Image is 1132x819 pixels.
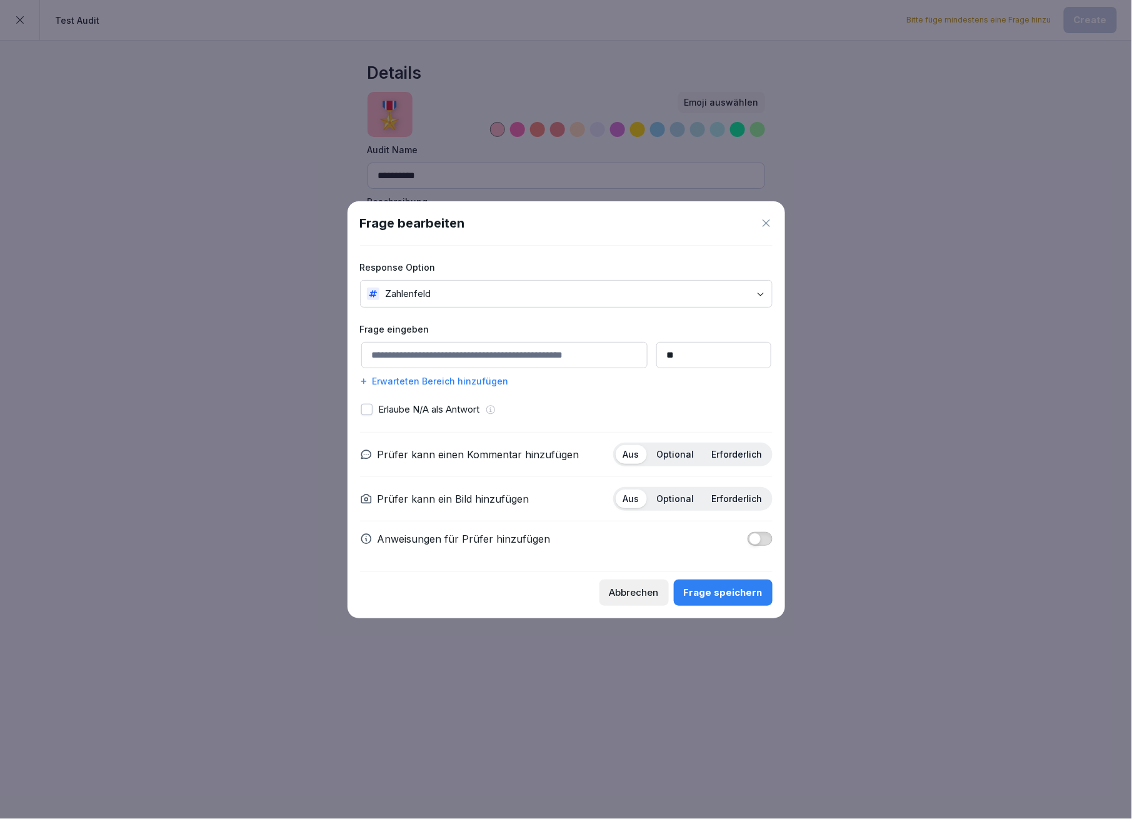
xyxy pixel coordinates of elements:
[712,493,763,505] p: Erforderlich
[657,449,694,460] p: Optional
[378,531,551,546] p: Anweisungen für Prüfer hinzufügen
[712,449,763,460] p: Erforderlich
[378,447,579,462] p: Prüfer kann einen Kommentar hinzufügen
[674,580,773,606] button: Frage speichern
[378,491,529,506] p: Prüfer kann ein Bild hinzufügen
[360,261,773,274] label: Response Option
[599,580,669,606] button: Abbrechen
[657,493,694,505] p: Optional
[609,586,659,600] div: Abbrechen
[360,323,773,336] label: Frage eingeben
[360,374,773,388] div: Erwarteten Bereich hinzufügen
[360,214,465,233] h1: Frage bearbeiten
[623,493,639,505] p: Aus
[623,449,639,460] p: Aus
[684,586,763,600] div: Frage speichern
[379,403,480,417] p: Erlaube N/A als Antwort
